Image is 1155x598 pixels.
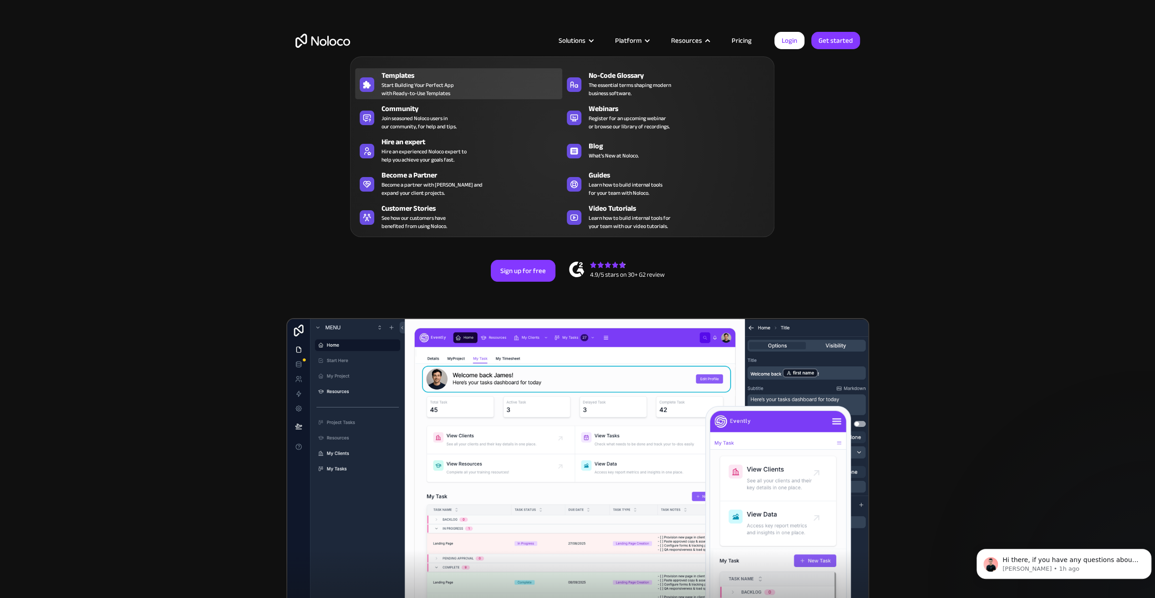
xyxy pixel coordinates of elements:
a: Hire an expertHire an experienced Noloco expert tohelp you achieve your goals fast. [355,135,562,166]
div: Platform [604,35,660,46]
nav: Resources [350,44,774,237]
a: Become a PartnerBecome a partner with [PERSON_NAME] andexpand your client projects. [355,168,562,199]
a: Login [774,32,804,49]
div: Solutions [547,35,604,46]
div: Hire an expert [382,137,566,147]
h2: Business Apps for Teams [295,117,860,189]
iframe: Intercom notifications message [973,530,1155,593]
div: Platform [615,35,641,46]
span: Register for an upcoming webinar or browse our library of recordings. [589,114,670,131]
div: Community [382,103,566,114]
span: Learn how to build internal tools for your team with Noloco. [589,181,662,197]
div: Customer Stories [382,203,566,214]
div: Solutions [559,35,585,46]
div: Templates [382,70,566,81]
span: See how our customers have benefited from using Noloco. [382,214,447,230]
span: Join seasoned Noloco users in our community, for help and tips. [382,114,457,131]
span: Learn how to build internal tools for your team with our video tutorials. [589,214,671,230]
a: Sign up for free [491,260,555,282]
a: WebinarsRegister for an upcoming webinaror browse our library of recordings. [562,101,769,132]
a: CommunityJoin seasoned Noloco users inour community, for help and tips. [355,101,562,132]
a: Video TutorialsLearn how to build internal tools foryour team with our video tutorials. [562,201,769,232]
a: No-Code GlossaryThe essential terms shaping modernbusiness software. [562,68,769,99]
div: Webinars [589,103,773,114]
div: Blog [589,141,773,152]
div: Resources [660,35,720,46]
div: Resources [671,35,702,46]
div: Guides [589,170,773,181]
a: Get started [811,32,860,49]
div: Hire an experienced Noloco expert to help you achieve your goals fast. [382,147,467,164]
a: Customer StoriesSee how our customers havebenefited from using Noloco. [355,201,562,232]
div: Video Tutorials [589,203,773,214]
span: The essential terms shaping modern business software. [589,81,671,97]
span: What's New at Noloco. [589,152,639,160]
div: No-Code Glossary [589,70,773,81]
a: BlogWhat's New at Noloco. [562,135,769,166]
div: Become a Partner [382,170,566,181]
a: TemplatesStart Building Your Perfect Appwith Ready-to-Use Templates [355,68,562,99]
h1: Custom No-Code Business Apps Platform [295,100,860,107]
div: Become a partner with [PERSON_NAME] and expand your client projects. [382,181,483,197]
span: Start Building Your Perfect App with Ready-to-Use Templates [382,81,454,97]
a: Pricing [720,35,763,46]
a: GuidesLearn how to build internal toolsfor your team with Noloco. [562,168,769,199]
a: home [295,34,350,48]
